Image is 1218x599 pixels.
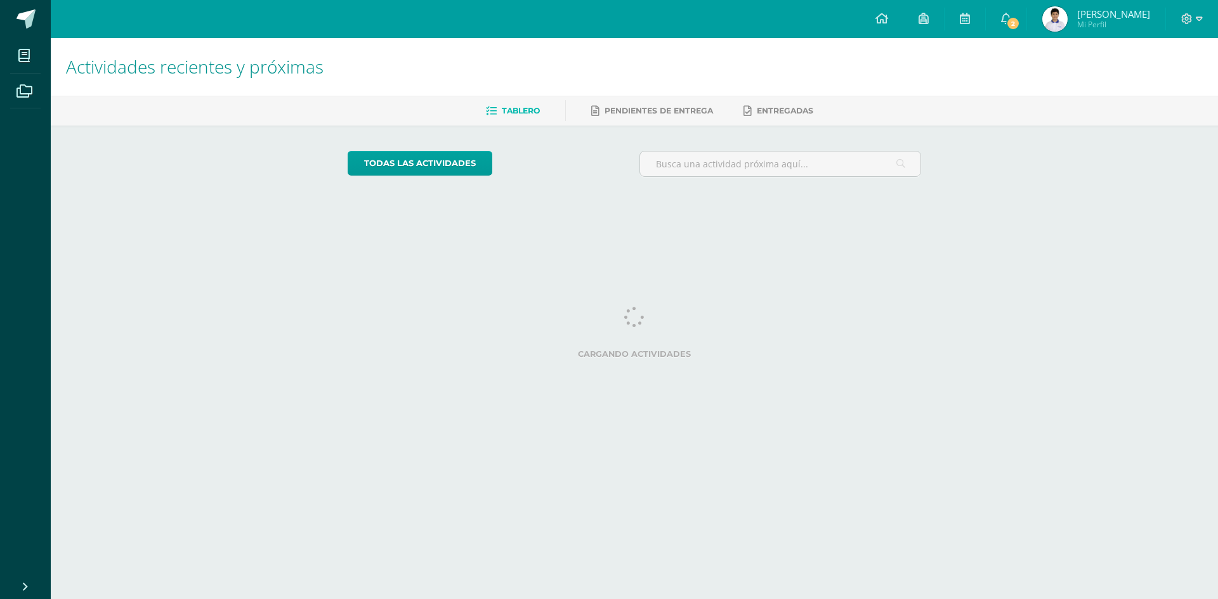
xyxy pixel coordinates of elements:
span: 2 [1006,16,1020,30]
span: Tablero [502,106,540,115]
input: Busca una actividad próxima aquí... [640,151,921,176]
span: Entregadas [757,106,813,115]
span: [PERSON_NAME] [1077,8,1150,20]
a: Entregadas [743,101,813,121]
label: Cargando actividades [348,349,922,359]
img: 074080cf5bc733bfb543c5917e2dee20.png [1042,6,1068,32]
span: Actividades recientes y próximas [66,55,324,79]
span: Pendientes de entrega [605,106,713,115]
a: Tablero [486,101,540,121]
a: todas las Actividades [348,151,492,176]
span: Mi Perfil [1077,19,1150,30]
a: Pendientes de entrega [591,101,713,121]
